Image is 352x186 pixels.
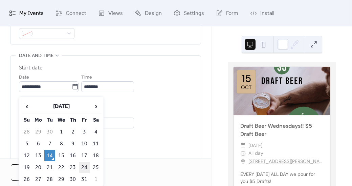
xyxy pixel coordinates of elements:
td: 20 [33,162,44,173]
td: 2 [67,126,78,138]
td: 28 [21,126,32,138]
span: All day [248,149,263,158]
td: 29 [56,174,67,185]
a: Install [245,3,279,24]
th: Su [21,115,32,126]
td: 17 [79,150,90,161]
div: EVERY [DATE] ALL DAY we pour for you $5 Drafts! [234,171,330,185]
th: Tu [44,115,55,126]
td: 26 [21,174,32,185]
th: Mo [33,115,44,126]
td: 5 [21,138,32,149]
td: 12 [21,150,32,161]
td: 14 [44,150,55,161]
a: [STREET_ADDRESS][PERSON_NAME] [248,158,323,166]
div: Oct [241,85,251,90]
td: 13 [33,150,44,161]
td: 30 [44,126,55,138]
td: 30 [67,174,78,185]
a: Views [93,3,128,24]
td: 27 [33,174,44,185]
span: Connect [66,8,86,19]
td: 1 [90,174,101,185]
td: 11 [90,138,101,149]
a: Form [211,3,243,24]
th: Sa [90,115,101,126]
span: Settings [184,8,204,19]
td: 23 [67,162,78,173]
td: 9 [67,138,78,149]
div: ​ [240,149,246,158]
td: 25 [90,162,101,173]
span: My Events [19,8,44,19]
span: [DATE] [248,142,262,150]
td: 3 [79,126,90,138]
td: 4 [90,126,101,138]
span: Date [19,74,29,82]
span: Date and time [19,52,53,60]
td: 21 [44,162,55,173]
th: We [56,115,67,126]
th: Th [67,115,78,126]
span: › [91,100,101,113]
a: Settings [169,3,209,24]
td: 16 [67,150,78,161]
td: 18 [90,150,101,161]
td: 19 [21,162,32,173]
div: Start date [19,64,43,72]
td: 8 [56,138,67,149]
span: Install [260,8,274,19]
div: ​ [240,158,246,166]
td: 1 [56,126,67,138]
td: 7 [44,138,55,149]
div: Draft Beer Wednesdays!! $5 Draft Beer [234,122,330,138]
a: My Events [4,3,49,24]
a: Connect [50,3,91,24]
span: Design [145,8,162,19]
td: 10 [79,138,90,149]
td: 31 [79,174,90,185]
th: Fr [79,115,90,126]
th: [DATE] [33,99,90,114]
span: Views [108,8,123,19]
td: 22 [56,162,67,173]
td: 24 [79,162,90,173]
td: 15 [56,150,67,161]
a: Design [130,3,167,24]
span: Form [226,8,238,19]
span: ‹ [22,100,32,113]
td: 28 [44,174,55,185]
span: Time [81,74,92,82]
div: Event color [19,19,73,27]
td: 6 [33,138,44,149]
button: Cancel [11,164,55,181]
td: 29 [33,126,44,138]
div: 15 [242,74,251,84]
div: ​ [240,142,246,150]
